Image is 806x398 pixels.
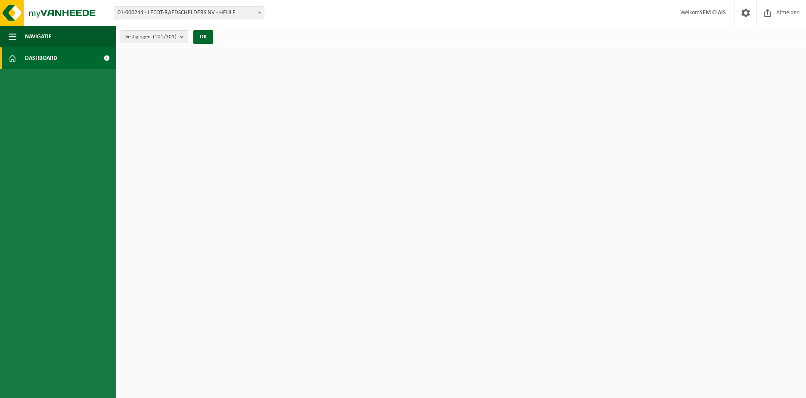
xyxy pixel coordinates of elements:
count: (101/101) [153,34,177,40]
span: Vestigingen [125,31,177,44]
button: OK [193,30,213,44]
span: Dashboard [25,47,57,69]
button: Vestigingen(101/101) [121,30,188,43]
span: 01-000244 - LECOT-RAEDSCHELDERS NV - HEULE [114,7,264,19]
strong: SEM CLAIS [700,9,726,16]
span: Navigatie [25,26,52,47]
span: 01-000244 - LECOT-RAEDSCHELDERS NV - HEULE [114,6,264,19]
